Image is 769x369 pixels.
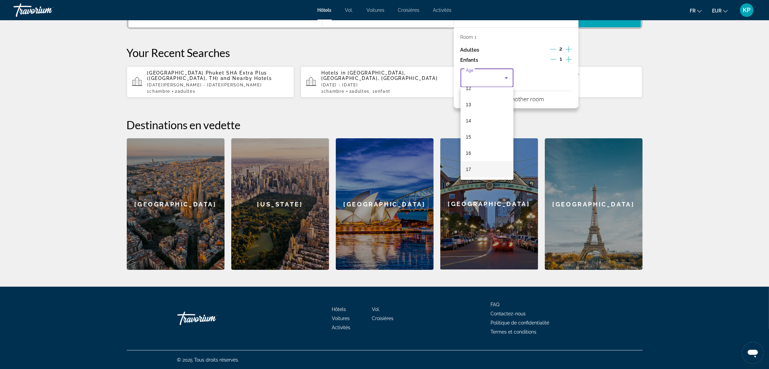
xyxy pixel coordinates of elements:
[466,102,471,107] font: 13
[461,80,514,96] mat-option: 12 ans
[466,167,471,172] font: 17
[742,342,764,364] iframe: Bouton de lancement de la fenêtre de messagerie
[466,150,471,156] font: 16
[466,134,471,140] font: 15
[461,113,514,129] mat-option: 14 ans
[461,129,514,145] mat-option: 15 ans
[466,118,471,123] font: 14
[461,161,514,177] mat-option: 17 ans
[466,86,471,91] font: 12
[461,96,514,113] mat-option: 13 ans
[461,145,514,161] mat-option: 16 ans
